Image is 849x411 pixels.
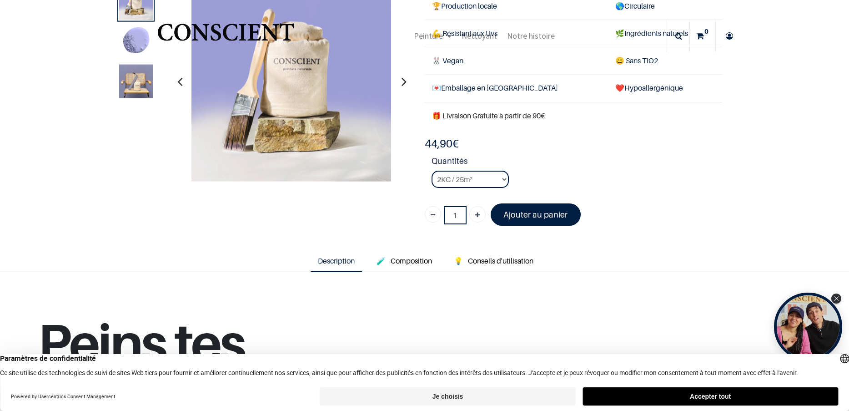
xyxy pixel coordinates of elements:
span: 🐰 Vegan [432,56,463,65]
a: Logo of Conscient [156,18,296,54]
img: Product image [119,65,153,98]
div: Close Tolstoy widget [831,294,841,304]
a: 0 [690,20,715,52]
img: Conscient [156,18,296,54]
span: 🧪 [377,256,386,265]
span: 😄 S [615,56,630,65]
font: Ajouter au panier [503,210,568,219]
b: € [425,137,459,150]
td: ❤️Hypoallergénique [608,75,722,102]
span: 44,90 [425,137,452,150]
span: Composition [391,256,432,265]
a: Supprimer [425,206,441,223]
a: Ajouter au panier [491,203,581,226]
strong: Quantités [432,155,723,171]
div: Tolstoy bubble widget [774,293,842,361]
span: Conseils d'utilisation [468,256,533,265]
span: Description [318,256,355,265]
span: 💌 [432,83,441,92]
a: Peinture [409,20,457,52]
td: Emballage en [GEOGRAPHIC_DATA] [425,75,608,102]
div: Open Tolstoy [774,293,842,361]
span: Peinture [414,30,443,41]
a: Ajouter [469,206,486,223]
font: 🎁 Livraison Gratuite à partir de 90€ [432,111,545,120]
span: 💡 [454,256,463,265]
iframe: Tidio Chat [802,352,845,395]
div: Open Tolstoy widget [774,293,842,361]
td: ans TiO2 [608,47,722,75]
span: Notre histoire [507,30,555,41]
sup: 0 [702,27,711,36]
span: Nettoyant [462,30,497,41]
